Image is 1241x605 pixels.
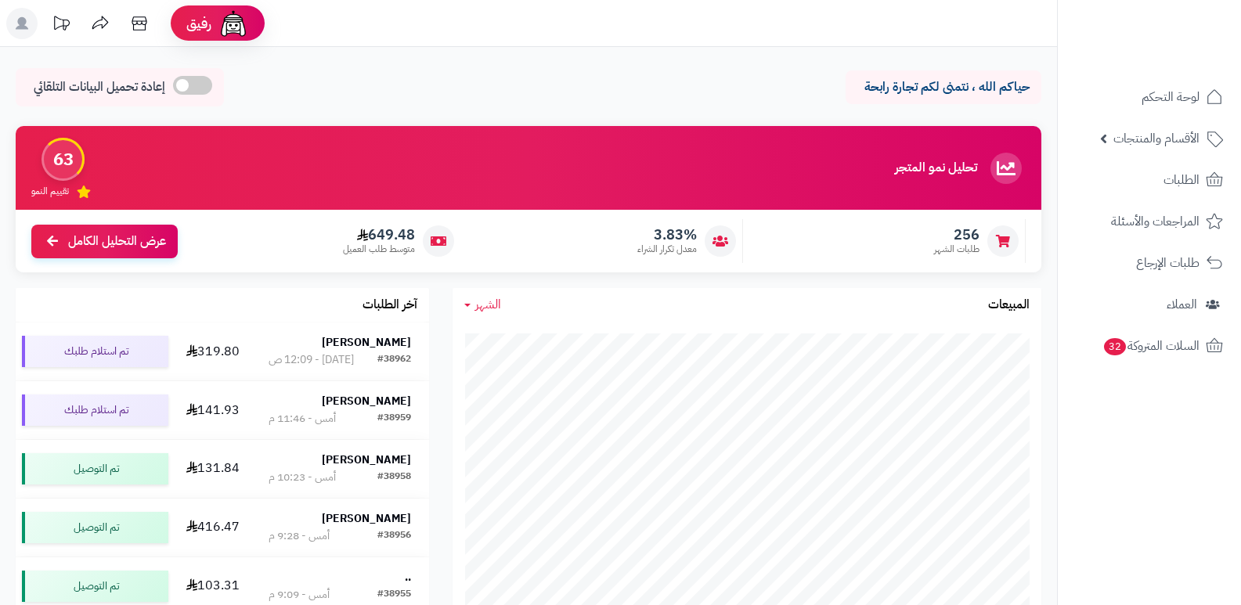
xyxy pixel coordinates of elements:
[68,232,166,250] span: عرض التحليل الكامل
[322,393,411,409] strong: [PERSON_NAME]
[637,226,697,243] span: 3.83%
[34,78,165,96] span: إعادة تحميل البيانات التلقائي
[1167,293,1197,315] span: العملاء
[343,243,415,256] span: متوسط طلب العميل
[377,528,411,544] div: #38956
[175,499,251,556] td: 416.47
[322,452,411,468] strong: [PERSON_NAME]
[1067,161,1232,199] a: الطلبات
[186,14,211,33] span: رفيق
[1067,286,1232,323] a: العملاء
[1111,211,1200,232] span: المراجعات والأسئلة
[175,381,251,439] td: 141.93
[269,587,330,603] div: أمس - 9:09 م
[1067,78,1232,116] a: لوحة التحكم
[1067,203,1232,240] a: المراجعات والأسئلة
[22,453,168,484] div: تم التوصيل
[322,334,411,351] strong: [PERSON_NAME]
[464,296,501,314] a: الشهر
[1104,338,1126,355] span: 32
[22,571,168,602] div: تم التوصيل
[41,8,81,43] a: تحديثات المنصة
[269,411,336,427] div: أمس - 11:46 م
[377,411,411,427] div: #38959
[377,587,411,603] div: #38955
[1163,169,1200,191] span: الطلبات
[22,512,168,543] div: تم التوصيل
[22,394,168,426] div: تم استلام طلبك
[269,352,354,368] div: [DATE] - 12:09 ص
[269,528,330,544] div: أمس - 9:28 م
[269,470,336,485] div: أمس - 10:23 م
[1067,244,1232,282] a: طلبات الإرجاع
[377,470,411,485] div: #38958
[857,78,1030,96] p: حياكم الله ، نتمنى لكم تجارة رابحة
[637,243,697,256] span: معدل تكرار الشراء
[934,243,979,256] span: طلبات الشهر
[1135,44,1226,77] img: logo-2.png
[322,510,411,527] strong: [PERSON_NAME]
[1067,327,1232,365] a: السلات المتروكة32
[934,226,979,243] span: 256
[343,226,415,243] span: 649.48
[1113,128,1200,149] span: الأقسام والمنتجات
[1102,335,1200,357] span: السلات المتروكة
[895,161,977,175] h3: تحليل نمو المتجر
[22,336,168,367] div: تم استلام طلبك
[175,322,251,380] td: 319.80
[475,295,501,314] span: الشهر
[405,569,411,585] strong: ..
[363,298,417,312] h3: آخر الطلبات
[218,8,249,39] img: ai-face.png
[1136,252,1200,274] span: طلبات الإرجاع
[31,225,178,258] a: عرض التحليل الكامل
[988,298,1030,312] h3: المبيعات
[31,185,69,198] span: تقييم النمو
[377,352,411,368] div: #38962
[1142,86,1200,108] span: لوحة التحكم
[175,440,251,498] td: 131.84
